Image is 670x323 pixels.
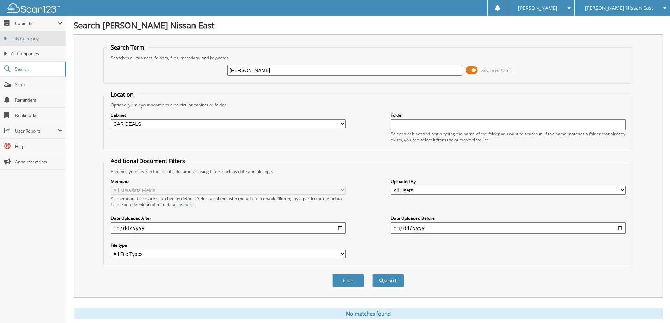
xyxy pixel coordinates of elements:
span: [PERSON_NAME] [518,6,557,10]
span: Advanced Search [481,68,513,73]
span: User Reports [15,128,58,134]
span: Cabinets [15,20,58,26]
h1: Search [PERSON_NAME] Nissan East [74,19,663,31]
label: Metadata [111,179,346,185]
input: start [111,222,346,234]
span: Search [15,66,62,72]
legend: Search Term [107,44,148,51]
label: Folder [391,112,626,118]
span: Help [15,143,63,149]
span: Scan [15,82,63,88]
label: Cabinet [111,112,346,118]
span: Bookmarks [15,112,63,118]
div: Optionally limit your search to a particular cabinet or folder [107,102,629,108]
label: Date Uploaded Before [391,215,626,221]
input: end [391,222,626,234]
div: No matches found [74,308,663,319]
span: Announcements [15,159,63,165]
iframe: Chat Widget [635,289,670,323]
span: All Companies [11,51,63,57]
span: [PERSON_NAME] Nissan East [585,6,653,10]
a: here [185,201,194,207]
span: Reminders [15,97,63,103]
img: scan123-logo-white.svg [7,3,60,13]
div: All metadata fields are searched by default. Select a cabinet with metadata to enable filtering b... [111,195,346,207]
label: Uploaded By [391,179,626,185]
span: This Company [11,35,63,42]
label: Date Uploaded After [111,215,346,221]
div: Enhance your search for specific documents using filters such as date and file type. [107,168,629,174]
button: Clear [332,274,364,287]
div: Searches all cabinets, folders, files, metadata, and keywords [107,55,629,61]
legend: Additional Document Filters [107,157,189,165]
div: Select a cabinet and begin typing the name of the folder you want to search in. If the name match... [391,131,626,143]
legend: Location [107,91,137,98]
label: File type [111,242,346,248]
button: Search [372,274,404,287]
